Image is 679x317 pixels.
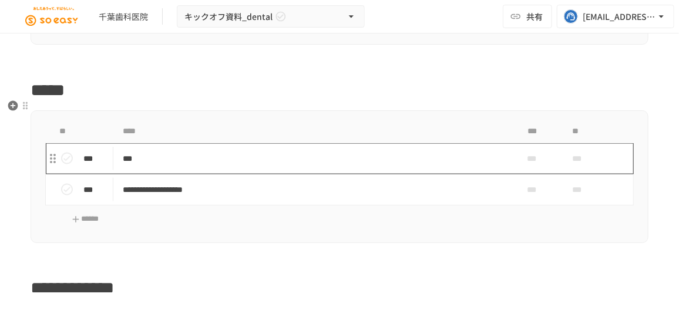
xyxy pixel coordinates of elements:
button: status [55,147,79,170]
table: task table [45,120,634,205]
button: 共有 [503,5,552,28]
button: status [55,178,79,201]
div: 千葉歯科医院 [99,11,148,23]
div: [EMAIL_ADDRESS][DOMAIN_NAME] [583,9,656,24]
span: キックオフ資料_dental [184,9,273,24]
button: キックオフ資料_dental [177,5,365,28]
button: [EMAIL_ADDRESS][DOMAIN_NAME] [557,5,674,28]
img: JEGjsIKIkXC9kHzRN7titGGb0UF19Vi83cQ0mCQ5DuX [14,7,89,26]
span: 共有 [526,10,543,23]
